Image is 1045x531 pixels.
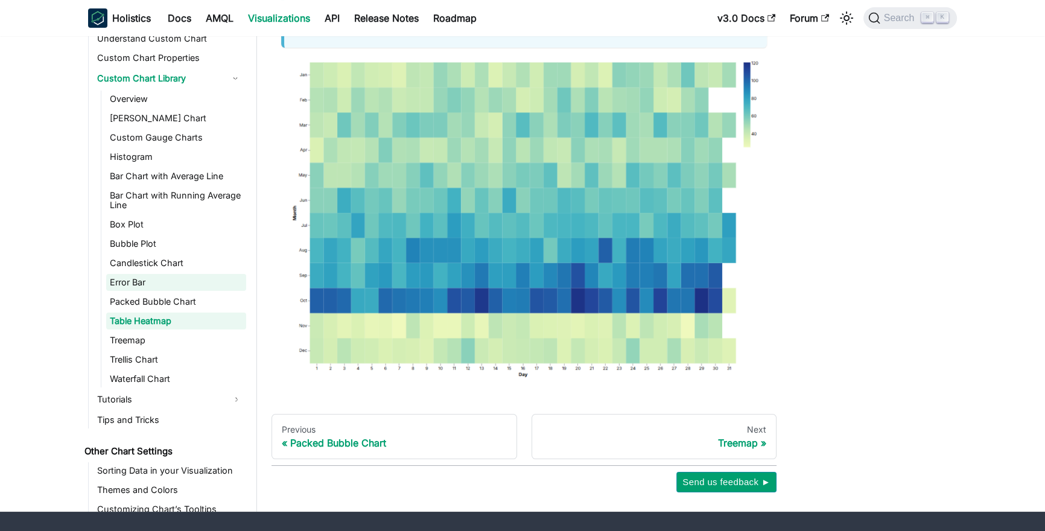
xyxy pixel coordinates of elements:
a: Packed Bubble Chart [106,293,246,310]
b: Holistics [112,11,151,25]
button: Search (Command+K) [863,7,957,29]
a: Table Heatmap [106,313,246,329]
img: Holistics [88,8,107,28]
a: Understand Custom Chart [94,30,246,47]
img: reporting-custom-chart/table_heatmap [281,57,767,381]
a: Roadmap [426,8,484,28]
button: Collapse sidebar category 'Custom Chart Library' [224,69,246,88]
a: Forum [783,8,836,28]
a: Tips and Tricks [94,412,246,428]
a: Overview [106,91,246,107]
div: Next [542,424,767,435]
div: Previous [282,424,507,435]
a: Waterfall Chart [106,370,246,387]
a: Custom Chart Library [94,69,224,88]
a: Tutorials [94,390,246,409]
nav: Docs sidebar [76,17,257,512]
a: Trellis Chart [106,351,246,368]
a: Sorting Data in your Visualization [94,462,246,479]
kbd: K [936,12,948,23]
a: Docs [160,8,199,28]
a: HolisticsHolistics [88,8,151,28]
a: Bubble Plot [106,235,246,252]
span: Send us feedback ► [682,474,770,490]
a: API [317,8,347,28]
kbd: ⌘ [921,12,933,23]
div: Packed Bubble Chart [282,437,507,449]
button: Send us feedback ► [676,472,777,492]
div: Treemap [542,437,767,449]
a: Themes and Colors [94,482,246,498]
nav: Docs pages [272,414,777,460]
button: Switch between dark and light mode (currently light mode) [837,8,856,28]
a: NextTreemap [532,414,777,460]
a: Visualizations [241,8,317,28]
a: v3.0 Docs [710,8,783,28]
a: Release Notes [347,8,426,28]
span: Search [880,13,922,24]
a: Bar Chart with Average Line [106,168,246,185]
a: Custom Chart Properties [94,49,246,66]
a: AMQL [199,8,241,28]
a: Box Plot [106,216,246,233]
a: Other Chart Settings [81,443,246,460]
a: Histogram [106,148,246,165]
a: PreviousPacked Bubble Chart [272,414,517,460]
a: [PERSON_NAME] Chart [106,110,246,127]
a: Error Bar [106,274,246,291]
a: Candlestick Chart [106,255,246,272]
a: Treemap [106,332,246,349]
a: [URL][DOMAIN_NAME] [299,25,404,37]
a: Bar Chart with Running Average Line [106,187,246,214]
a: Customizing Chart’s Tooltips [94,501,246,518]
a: Custom Gauge Charts [106,129,246,146]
